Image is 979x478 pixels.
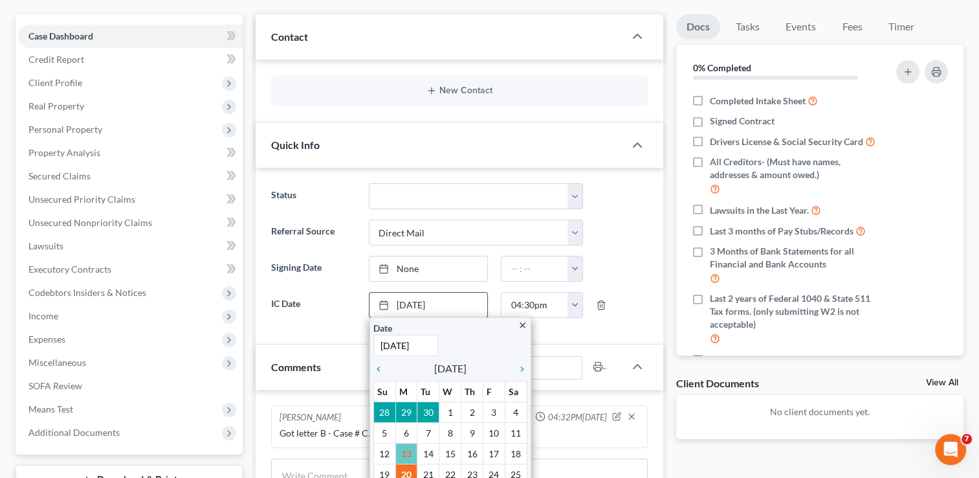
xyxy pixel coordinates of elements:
[439,443,461,464] td: 15
[710,354,853,367] span: Real Property Deeds and Mortgages
[28,404,73,415] span: Means Test
[28,287,146,298] span: Codebtors Insiders & Notices
[483,381,505,402] th: F
[265,256,362,282] label: Signing Date
[373,364,390,374] i: chevron_left
[265,220,362,245] label: Referral Source
[417,402,439,422] td: 30
[373,422,395,443] td: 5
[373,335,438,356] input: 1/1/2013
[265,292,362,318] label: IC Date
[369,256,488,281] a: None
[434,361,467,376] span: [DATE]
[505,381,527,402] th: Sa
[373,381,395,402] th: Su
[439,381,461,402] th: W
[775,14,826,40] a: Events
[710,155,881,181] span: All Creditors- (Must have names, addresses & amount owed.)
[28,147,100,158] span: Property Analysis
[28,194,135,205] span: Unsecured Priority Claims
[417,381,439,402] th: Tu
[271,361,321,373] span: Comments
[831,14,873,40] a: Fees
[395,443,417,464] td: 13
[28,54,84,65] span: Credit Report
[501,256,568,281] input: -- : --
[461,443,483,464] td: 16
[18,141,243,165] a: Property Analysis
[461,381,483,402] th: Th
[878,14,925,40] a: Timer
[28,240,63,251] span: Lawsuits
[373,443,395,464] td: 12
[439,402,461,422] td: 1
[271,30,308,43] span: Contact
[505,443,527,464] td: 18
[505,422,527,443] td: 11
[28,77,82,88] span: Client Profile
[395,422,417,443] td: 6
[280,427,639,440] div: Got letter B - Case # CJ-2025-6958
[439,422,461,443] td: 8
[511,364,527,374] i: chevron_right
[18,258,243,281] a: Executory Contracts
[548,411,607,424] span: 04:32PM[DATE]
[18,25,243,48] a: Case Dashboard
[18,234,243,258] a: Lawsuits
[483,443,505,464] td: 17
[676,376,759,390] div: Client Documents
[518,317,527,332] a: close
[710,225,853,238] span: Last 3 months of Pay Stubs/Records
[18,165,243,188] a: Secured Claims
[28,427,120,438] span: Additional Documents
[373,402,395,422] td: 28
[505,402,527,422] td: 4
[710,115,775,128] span: Signed Contract
[369,293,488,317] a: [DATE]
[417,443,439,464] td: 14
[28,100,84,111] span: Real Property
[935,434,966,465] iframe: Intercom live chat
[501,293,568,317] input: -- : --
[725,14,770,40] a: Tasks
[28,310,58,321] span: Income
[28,334,65,345] span: Expenses
[710,95,806,108] span: Completed Intake Sheet
[710,245,881,271] span: 3 Months of Bank Statements for all Financial and Bank Accounts
[693,62,751,73] strong: 0% Completed
[18,211,243,234] a: Unsecured Nonpriority Claims
[265,183,362,209] label: Status
[395,381,417,402] th: M
[28,217,152,228] span: Unsecured Nonpriority Claims
[676,14,720,40] a: Docs
[511,361,527,376] a: chevron_right
[28,124,102,135] span: Personal Property
[271,139,320,151] span: Quick Info
[28,380,82,391] span: SOFA Review
[18,48,243,71] a: Credit Report
[710,135,863,148] span: Drivers License & Social Security Card
[962,434,972,444] span: 7
[461,422,483,443] td: 9
[687,405,953,418] p: No client documents yet.
[518,321,527,330] i: close
[483,422,505,443] td: 10
[28,30,93,41] span: Case Dashboard
[373,361,390,376] a: chevron_left
[28,357,86,368] span: Miscellaneous
[18,188,243,211] a: Unsecured Priority Claims
[281,85,637,96] button: New Contact
[710,204,809,217] span: Lawsuits in the Last Year.
[483,402,505,422] td: 3
[461,402,483,422] td: 2
[926,378,958,387] a: View All
[28,170,91,181] span: Secured Claims
[710,292,881,331] span: Last 2 years of Federal 1040 & State 511 Tax forms. (only submitting W2 is not acceptable)
[18,374,243,398] a: SOFA Review
[28,264,111,275] span: Executory Contracts
[395,402,417,422] td: 29
[373,321,392,335] label: Date
[417,422,439,443] td: 7
[280,411,341,424] div: [PERSON_NAME]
